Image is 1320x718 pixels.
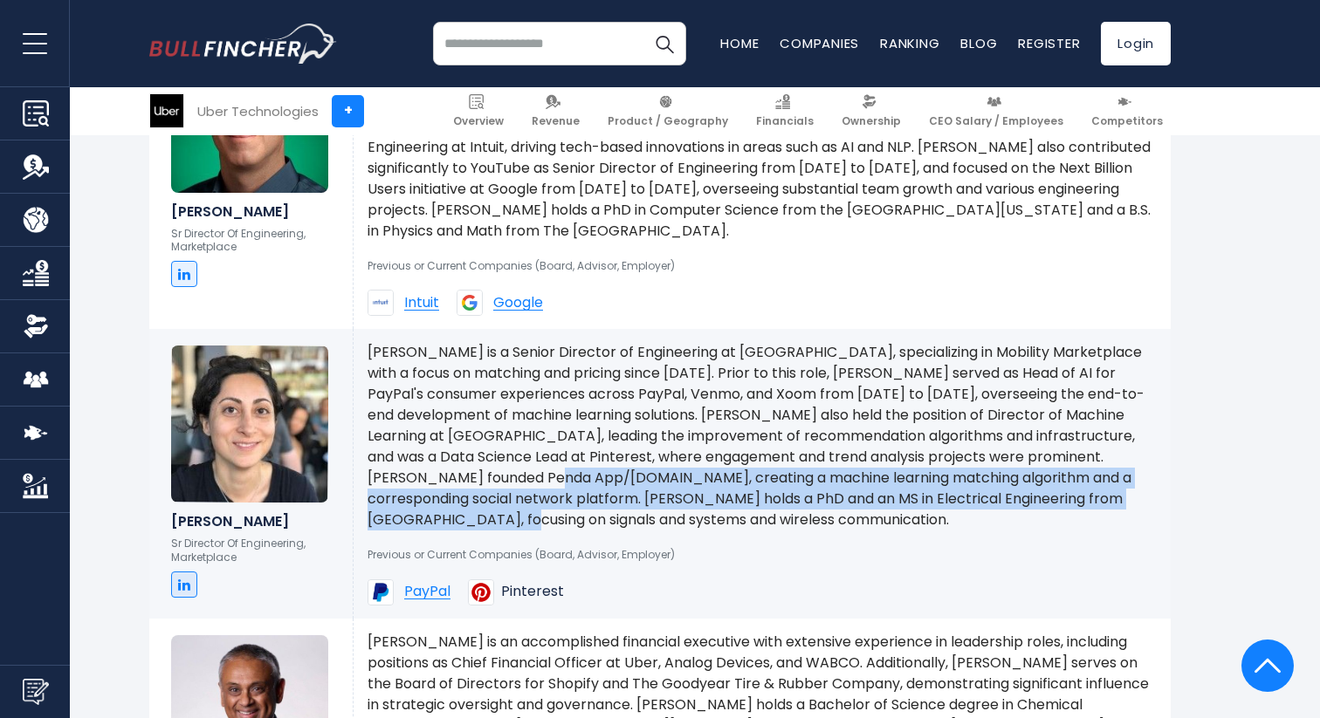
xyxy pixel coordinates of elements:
[171,203,331,220] h6: [PERSON_NAME]
[368,32,1157,242] p: [PERSON_NAME] is a seasoned technology executive with extensive experience in engineering leaders...
[468,579,494,605] img: Pinterest
[643,22,686,65] button: Search
[501,583,564,601] span: Pinterest
[332,95,364,127] a: +
[368,579,450,605] a: PayPal
[1091,114,1163,128] span: Competitors
[368,290,394,316] img: Intuit
[149,24,337,64] a: Go to homepage
[780,34,859,52] a: Companies
[608,114,728,128] span: Product / Geography
[834,87,909,135] a: Ownership
[171,227,331,254] p: Sr Director Of Engineering, Marketplace
[600,87,736,135] a: Product / Geography
[368,579,394,605] img: PayPal
[1083,87,1171,135] a: Competitors
[1101,22,1171,65] a: Login
[197,101,319,121] div: Uber Technologies
[368,259,1157,273] p: Previous or Current Companies (Board, Advisor, Employer)
[532,114,580,128] span: Revenue
[960,34,997,52] a: Blog
[457,290,483,316] img: Google
[929,114,1063,128] span: CEO Salary / Employees
[171,537,331,564] p: Sr Director Of Engineering, Marketplace
[149,24,337,64] img: bullfincher logo
[880,34,939,52] a: Ranking
[404,585,450,599] span: PayPal
[368,342,1157,530] p: [PERSON_NAME] is a Senior Director of Engineering at [GEOGRAPHIC_DATA], specializing in Mobility ...
[921,87,1071,135] a: CEO Salary / Employees
[445,87,512,135] a: Overview
[150,94,183,127] img: UBER logo
[842,114,901,128] span: Ownership
[1018,34,1080,52] a: Register
[368,290,439,316] a: Intuit
[171,345,328,503] img: Dorna Bandari
[748,87,822,135] a: Financials
[368,548,1157,562] p: Previous or Current Companies (Board, Advisor, Employer)
[404,296,439,311] span: Intuit
[720,34,759,52] a: Home
[457,290,543,316] a: Google
[493,296,543,311] span: Google
[23,313,49,339] img: Ownership
[756,114,814,128] span: Financials
[171,513,331,530] h6: [PERSON_NAME]
[453,114,504,128] span: Overview
[524,87,588,135] a: Revenue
